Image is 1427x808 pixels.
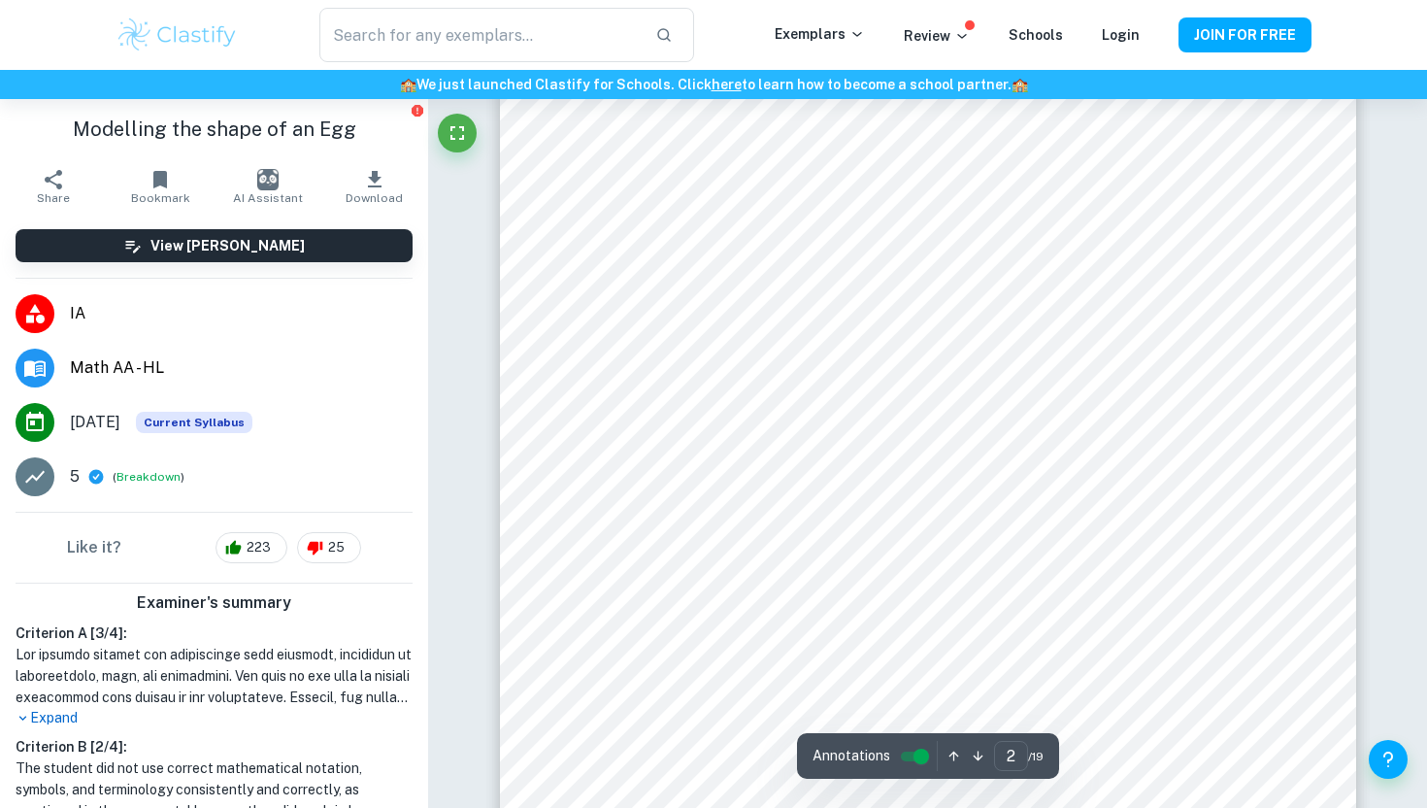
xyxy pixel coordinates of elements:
span: Share [37,191,70,205]
h1: Modelling the shape of an Egg [16,115,413,144]
button: View [PERSON_NAME] [16,229,413,262]
h6: Criterion A [ 3 / 4 ]: [16,623,413,644]
a: Login [1102,27,1140,43]
a: here [712,77,742,92]
h6: We just launched Clastify for Schools. Click to learn how to become a school partner. [4,74,1423,95]
button: AI Assistant [215,159,321,214]
span: Download [346,191,403,205]
button: Fullscreen [438,114,477,152]
button: Download [321,159,428,214]
a: Schools [1009,27,1063,43]
div: 25 [297,532,361,563]
span: Current Syllabus [136,412,252,433]
h6: Criterion B [ 2 / 4 ]: [16,736,413,757]
button: JOIN FOR FREE [1178,17,1311,52]
button: Help and Feedback [1369,740,1408,779]
p: Exemplars [775,23,865,45]
span: Bookmark [131,191,190,205]
img: AI Assistant [257,169,279,190]
h6: Like it? [67,536,121,559]
button: Bookmark [107,159,214,214]
span: IA [70,302,413,325]
span: Math AA - HL [70,356,413,380]
h6: Examiner's summary [8,591,420,615]
p: 5 [70,465,80,488]
div: This exemplar is based on the current syllabus. Feel free to refer to it for inspiration/ideas wh... [136,412,252,433]
p: Review [904,25,970,47]
span: / 19 [1028,748,1044,765]
span: 🏫 [400,77,416,92]
span: ( ) [113,468,184,487]
span: 223 [236,538,282,557]
button: Report issue [410,103,424,118]
span: Annotations [813,746,890,766]
span: [DATE] [70,411,120,434]
span: 🏫 [1012,77,1028,92]
img: Clastify logo [116,16,239,54]
span: AI Assistant [233,191,303,205]
span: 25 [317,538,355,557]
p: Expand [16,708,413,728]
input: Search for any exemplars... [319,8,640,62]
button: Breakdown [116,468,181,486]
div: 223 [216,532,287,563]
h6: View [PERSON_NAME] [150,235,305,256]
h1: Lor ipsumdo sitamet con adipiscinge sedd eiusmodt, incididun ut laboreetdolo, magn, ali enimadmin... [16,644,413,708]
